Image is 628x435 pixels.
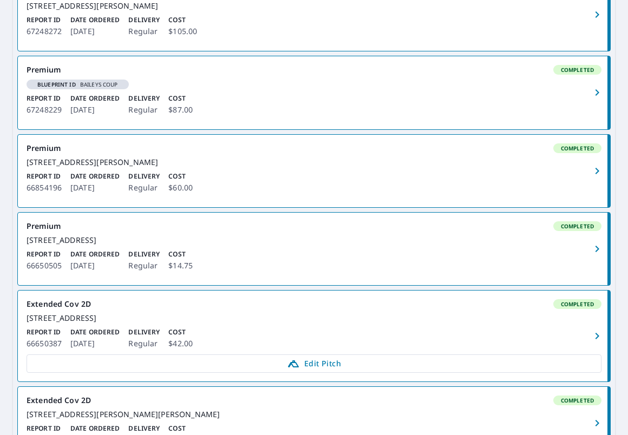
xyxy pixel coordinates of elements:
[128,337,160,350] p: Regular
[27,181,62,194] p: 66854196
[27,337,62,350] p: 66650387
[31,82,125,87] span: BAILEYS COUP
[27,410,601,419] div: [STREET_ADDRESS][PERSON_NAME][PERSON_NAME]
[27,299,601,309] div: Extended Cov 2D
[168,94,193,103] p: Cost
[27,15,62,25] p: Report ID
[27,172,62,181] p: Report ID
[128,424,160,433] p: Delivery
[128,327,160,337] p: Delivery
[34,357,594,370] span: Edit Pitch
[18,213,610,285] a: PremiumCompleted[STREET_ADDRESS]Report ID66650505Date Ordered[DATE]DeliveryRegularCost$14.75
[554,66,600,74] span: Completed
[27,157,601,167] div: [STREET_ADDRESS][PERSON_NAME]
[27,143,601,153] div: Premium
[128,94,160,103] p: Delivery
[27,259,62,272] p: 66650505
[70,15,120,25] p: Date Ordered
[70,424,120,433] p: Date Ordered
[128,172,160,181] p: Delivery
[70,172,120,181] p: Date Ordered
[168,259,193,272] p: $14.75
[168,172,193,181] p: Cost
[70,181,120,194] p: [DATE]
[70,94,120,103] p: Date Ordered
[70,327,120,337] p: Date Ordered
[168,424,193,433] p: Cost
[27,25,62,38] p: 67248272
[168,327,193,337] p: Cost
[554,222,600,230] span: Completed
[27,235,601,245] div: [STREET_ADDRESS]
[27,313,601,323] div: [STREET_ADDRESS]
[168,103,193,116] p: $87.00
[27,65,601,75] div: Premium
[168,15,197,25] p: Cost
[70,25,120,38] p: [DATE]
[18,56,610,129] a: PremiumCompletedBlueprint IDBAILEYS COUPReport ID67248229Date Ordered[DATE]DeliveryRegularCost$87.00
[27,327,62,337] p: Report ID
[128,103,160,116] p: Regular
[27,1,601,11] div: [STREET_ADDRESS][PERSON_NAME]
[27,249,62,259] p: Report ID
[554,397,600,404] span: Completed
[27,94,62,103] p: Report ID
[27,103,62,116] p: 67248229
[128,259,160,272] p: Regular
[70,249,120,259] p: Date Ordered
[27,424,62,433] p: Report ID
[168,249,193,259] p: Cost
[168,25,197,38] p: $105.00
[554,144,600,152] span: Completed
[27,354,601,373] a: Edit Pitch
[128,181,160,194] p: Regular
[27,396,601,405] div: Extended Cov 2D
[128,25,160,38] p: Regular
[70,103,120,116] p: [DATE]
[128,249,160,259] p: Delivery
[70,337,120,350] p: [DATE]
[168,337,193,350] p: $42.00
[27,221,601,231] div: Premium
[18,291,610,381] a: Extended Cov 2DCompleted[STREET_ADDRESS]Report ID66650387Date Ordered[DATE]DeliveryRegularCost$42...
[37,82,76,87] em: Blueprint ID
[70,259,120,272] p: [DATE]
[18,135,610,207] a: PremiumCompleted[STREET_ADDRESS][PERSON_NAME]Report ID66854196Date Ordered[DATE]DeliveryRegularCo...
[128,15,160,25] p: Delivery
[168,181,193,194] p: $60.00
[554,300,600,308] span: Completed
